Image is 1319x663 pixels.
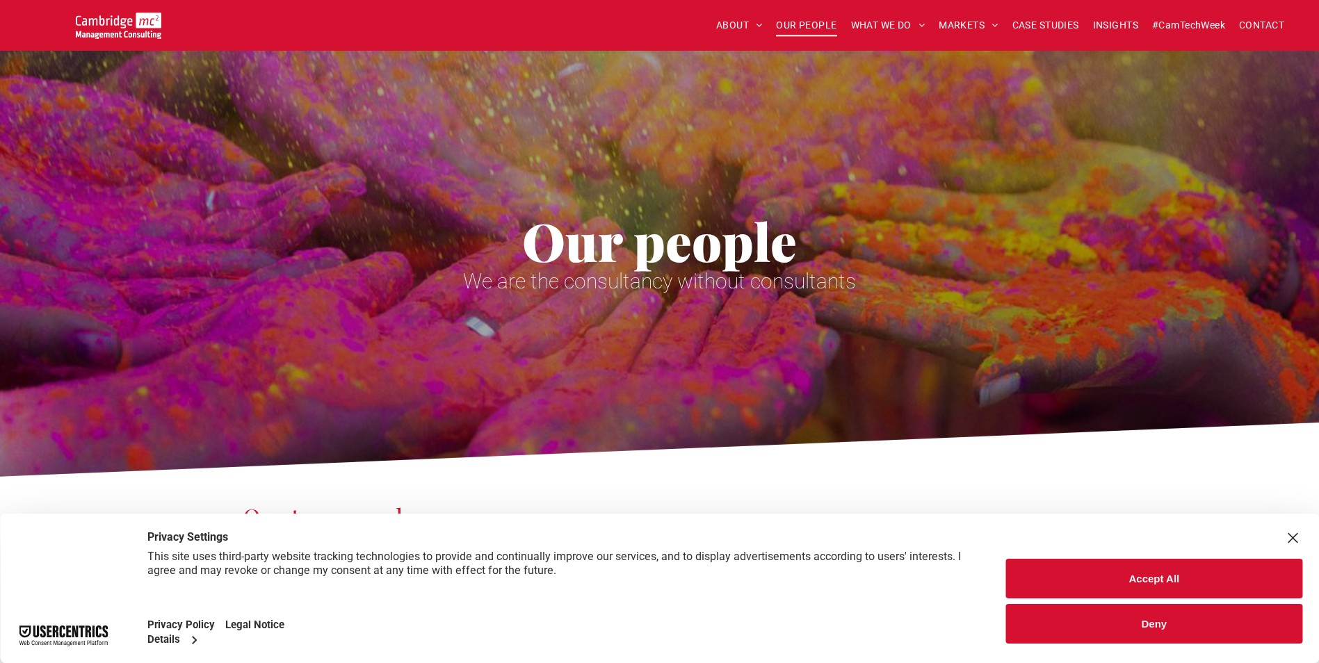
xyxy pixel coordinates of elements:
[76,13,161,39] img: Cambridge MC Logo
[844,15,932,36] a: WHAT WE DO
[1232,15,1291,36] a: CONTACT
[1145,15,1232,36] a: #CamTechWeek
[932,15,1005,36] a: MARKETS
[709,15,770,36] a: ABOUT
[243,500,423,533] span: Our team can be
[1005,15,1086,36] a: CASE STUDIES
[522,206,797,275] span: Our people
[463,269,856,293] span: We are the consultancy without consultants
[1086,15,1145,36] a: INSIGHTS
[76,15,161,29] a: Your Business Transformed | Cambridge Management Consulting
[769,15,843,36] a: OUR PEOPLE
